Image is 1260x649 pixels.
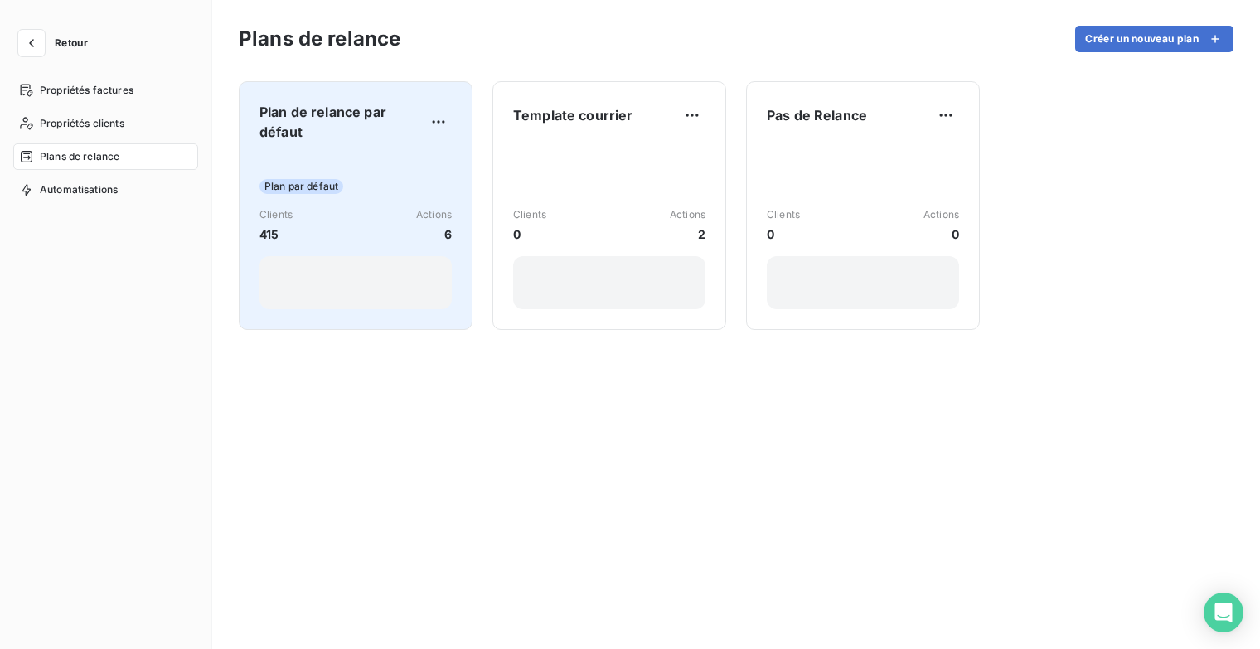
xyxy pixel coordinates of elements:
[13,30,101,56] button: Retour
[13,177,198,203] a: Automatisations
[55,38,88,48] span: Retour
[1204,593,1243,632] div: Open Intercom Messenger
[259,225,293,243] span: 415
[767,105,867,125] span: Pas de Relance
[1075,26,1233,52] button: Créer un nouveau plan
[416,207,452,222] span: Actions
[670,207,705,222] span: Actions
[513,225,546,243] span: 0
[40,182,118,197] span: Automatisations
[13,143,198,170] a: Plans de relance
[40,83,133,98] span: Propriétés factures
[416,225,452,243] span: 6
[767,207,800,222] span: Clients
[13,110,198,137] a: Propriétés clients
[513,207,546,222] span: Clients
[670,225,705,243] span: 2
[40,116,124,131] span: Propriétés clients
[239,24,400,54] h3: Plans de relance
[767,225,800,243] span: 0
[259,207,293,222] span: Clients
[40,149,119,164] span: Plans de relance
[259,179,343,194] span: Plan par défaut
[923,225,959,243] span: 0
[13,77,198,104] a: Propriétés factures
[259,102,425,142] span: Plan de relance par défaut
[923,207,959,222] span: Actions
[513,105,633,125] span: Template courrier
